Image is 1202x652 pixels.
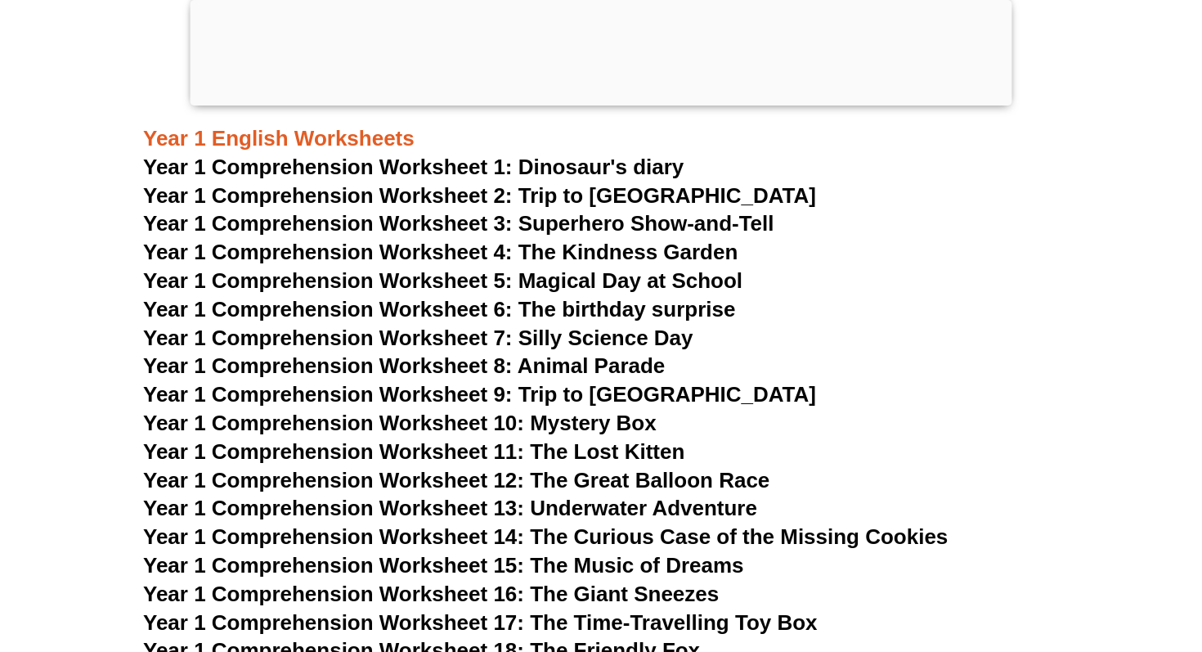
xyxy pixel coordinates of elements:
[143,610,818,635] a: Year 1 Comprehension Worksheet 17: The Time-Travelling Toy Box
[143,553,744,578] a: Year 1 Comprehension Worksheet 15: The Music of Dreams
[143,268,742,293] a: Year 1 Comprehension Worksheet 5: Magical Day at School
[143,211,774,236] a: Year 1 Comprehension Worksheet 3: Superhero Show-and-Tell
[143,468,769,492] a: Year 1 Comprehension Worksheet 12: The Great Balloon Race
[143,439,684,464] a: Year 1 Comprehension Worksheet 11: The Lost Kitten
[143,155,684,179] a: Year 1 Comprehension Worksheet 1: Dinosaur's diary
[143,353,665,378] a: Year 1 Comprehension Worksheet 8: Animal Parade
[922,467,1202,652] iframe: Chat Widget
[143,240,738,264] a: Year 1 Comprehension Worksheet 4: The Kindness Garden
[143,297,735,322] a: Year 1 Comprehension Worksheet 6: The birthday surprise
[143,125,1059,153] h3: Year 1 English Worksheets
[143,582,719,606] a: Year 1 Comprehension Worksheet 16: The Giant Sneezes
[143,326,693,350] a: Year 1 Comprehension Worksheet 7: Silly Science Day
[143,496,757,520] a: Year 1 Comprehension Worksheet 13: Underwater Adventure
[143,524,948,549] a: Year 1 Comprehension Worksheet 14: The Curious Case of the Missing Cookies
[143,183,816,208] a: Year 1 Comprehension Worksheet 2: Trip to [GEOGRAPHIC_DATA]
[143,411,657,435] a: Year 1 Comprehension Worksheet 10: Mystery Box
[143,382,816,407] a: Year 1 Comprehension Worksheet 9: Trip to [GEOGRAPHIC_DATA]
